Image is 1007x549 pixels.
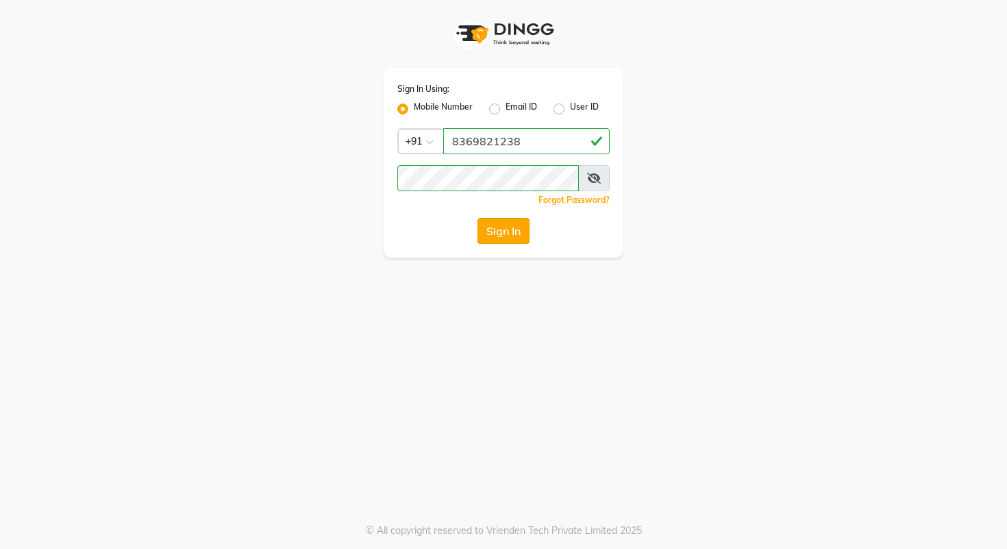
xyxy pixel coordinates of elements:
label: Sign In Using: [397,83,449,95]
a: Forgot Password? [538,195,610,205]
button: Sign In [477,218,530,244]
label: User ID [570,101,599,117]
input: Username [443,128,610,154]
label: Mobile Number [414,101,473,117]
label: Email ID [506,101,537,117]
input: Username [397,165,579,191]
img: logo1.svg [449,14,558,54]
